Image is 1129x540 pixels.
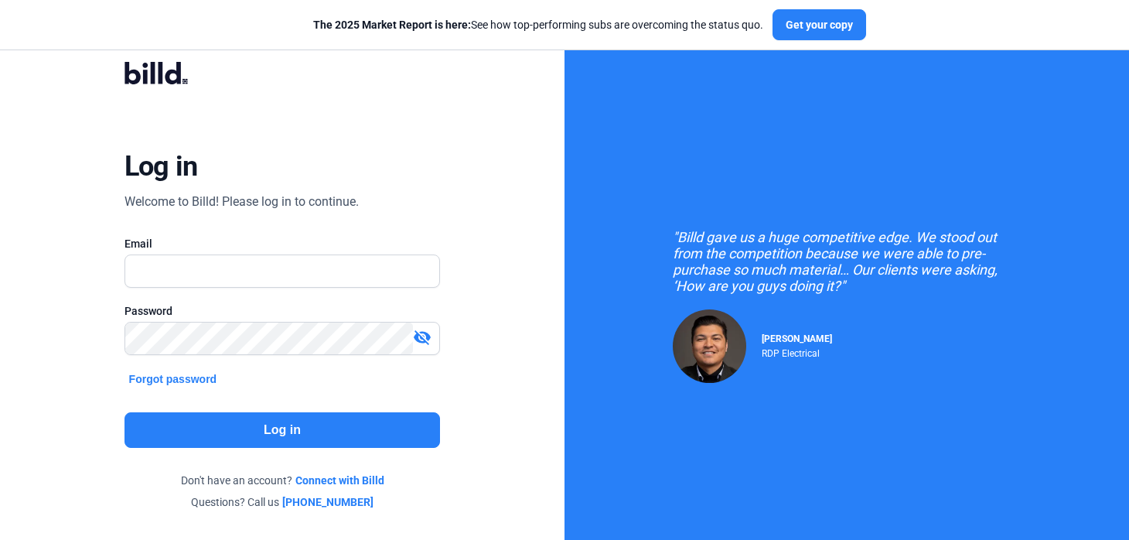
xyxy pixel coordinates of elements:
div: Log in [124,149,198,183]
div: Password [124,303,441,319]
div: Don't have an account? [124,473,441,488]
mat-icon: visibility_off [413,328,431,347]
div: Email [124,236,441,251]
span: [PERSON_NAME] [762,333,832,344]
div: RDP Electrical [762,344,832,359]
button: Log in [124,412,441,448]
a: Connect with Billd [295,473,384,488]
span: The 2025 Market Report is here: [313,19,471,31]
button: Get your copy [773,9,866,40]
button: Forgot password [124,371,222,388]
div: See how top-performing subs are overcoming the status quo. [313,17,763,32]
div: Welcome to Billd! Please log in to continue. [124,193,359,211]
img: Raul Pacheco [673,309,746,383]
a: [PHONE_NUMBER] [282,494,373,510]
div: Questions? Call us [124,494,441,510]
div: "Billd gave us a huge competitive edge. We stood out from the competition because we were able to... [673,229,1021,294]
